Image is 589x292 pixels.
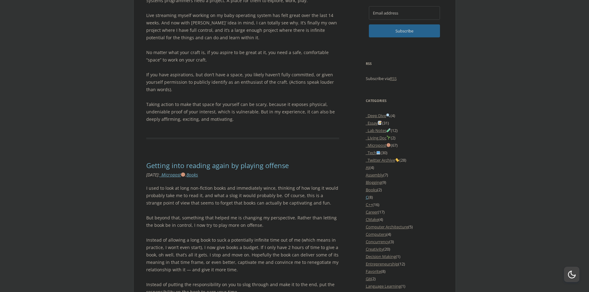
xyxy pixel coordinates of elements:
li: (28) [366,156,443,164]
p: Taking action to make that space for yourself can be scary, because it exposes physical, undeniab... [146,101,339,123]
h3: Categories [366,97,443,104]
a: Creativity [366,246,383,252]
a: _Deep Dive [366,113,391,118]
a: Books [186,172,198,178]
i: : , [146,172,198,178]
li: (8) [366,193,443,201]
a: Blogging [366,180,382,185]
li: (16) [366,201,443,208]
li: (31) [366,119,443,127]
li: (2) [366,186,443,193]
a: Getting into reading again by playing offense [146,161,289,170]
a: Entrepreneurship [366,261,398,267]
a: Computers [366,231,386,237]
p: Subscribe via [366,75,443,82]
li: (9) [366,179,443,186]
a: _Living Doc [366,135,391,141]
img: 🔍 [386,113,390,117]
li: (1) [366,282,443,290]
a: Career [366,209,378,215]
button: Subscribe [369,24,440,37]
a: Assembly [366,172,383,178]
p: I used to look at long non-fiction books and immediately wince, thinking of how long it would pro... [146,184,339,207]
img: 🐤 [395,158,399,162]
img: 📝 [378,121,382,125]
p: Instead of allowing a long book to suck a potentially infinite time out of me (which means in pra... [146,236,339,273]
a: RSS [390,76,397,81]
a: _Essay [366,120,382,126]
a: _Micropost [366,142,391,148]
a: CMake [366,217,378,222]
img: 🍪 [181,172,185,177]
a: Books [366,187,377,193]
li: (5) [366,223,443,231]
img: 🌱 [386,136,391,140]
li: (4) [366,231,443,238]
a: _Lab Notes [366,128,391,133]
time: [DATE] [146,172,158,178]
li: (3) [366,238,443,245]
img: 🧪 [386,128,391,132]
h3: RSS [366,60,443,67]
input: Email address [369,6,440,20]
a: Git [366,276,371,281]
a: AI [366,165,369,170]
p: No matter what your craft is, if you aspire to be great at it, you need a safe, comfortable “spac... [146,49,339,64]
li: (2) [366,275,443,282]
li: (2) [366,134,443,142]
a: C [366,194,368,200]
a: Decision Making [366,254,396,259]
p: But beyond that, something that helped me is changing my perspective. Rather than letting the boo... [146,214,339,229]
li: (4) [366,112,443,119]
a: Favorite [366,269,381,274]
li: (67) [366,142,443,149]
li: (17) [366,208,443,216]
img: 💻 [376,150,380,154]
a: Concurrency [366,239,389,244]
li: (4) [366,216,443,223]
p: If you have aspirations, but don’t have a space, you likely haven’t fully committed, or given you... [146,71,339,93]
img: 🍪 [386,143,391,147]
li: (1) [366,253,443,260]
a: _Twitter Archive [366,157,400,163]
a: _Micropost [160,172,186,178]
li: (30) [366,149,443,156]
a: C++ [366,202,373,207]
li: (12) [366,260,443,268]
li: (20) [366,245,443,253]
li: (8) [366,268,443,275]
li: (4) [366,164,443,171]
a: _Tech [366,150,381,155]
li: (12) [366,127,443,134]
li: (7) [366,171,443,179]
p: Live streaming myself working on my baby operating system has felt great over the last 14 weeks. ... [146,12,339,41]
a: Language Learning [366,283,401,289]
a: Computer Architecture [366,224,408,230]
